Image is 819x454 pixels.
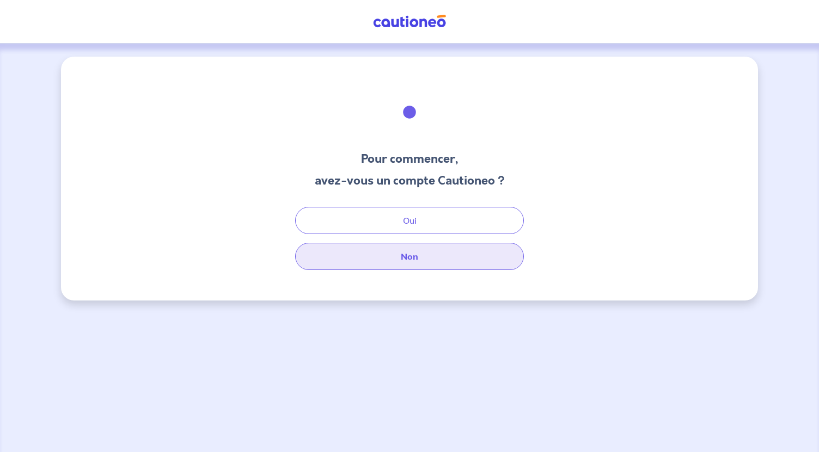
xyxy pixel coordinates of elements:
[315,150,505,168] h3: Pour commencer,
[295,207,524,234] button: Oui
[369,15,450,28] img: Cautioneo
[380,83,439,142] img: illu_welcome.svg
[295,243,524,270] button: Non
[315,172,505,189] h3: avez-vous un compte Cautioneo ?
